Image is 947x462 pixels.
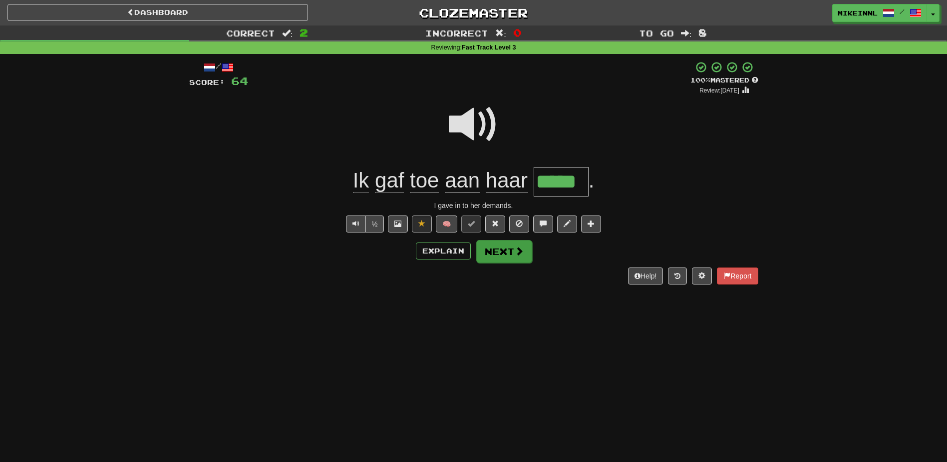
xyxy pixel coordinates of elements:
button: Discuss sentence (alt+u) [533,215,553,232]
span: Correct [226,28,275,38]
span: 2 [300,26,308,38]
span: 64 [231,74,248,87]
button: Reset to 0% Mastered (alt+r) [485,215,505,232]
button: Play sentence audio (ctl+space) [346,215,366,232]
span: aan [445,168,480,192]
button: Help! [628,267,663,284]
button: Round history (alt+y) [668,267,687,284]
span: : [495,29,506,37]
button: Edit sentence (alt+d) [557,215,577,232]
span: / [900,8,905,15]
span: MikeinNL [838,8,878,17]
span: toe [410,168,439,192]
span: Incorrect [425,28,488,38]
span: : [681,29,692,37]
button: Unfavorite sentence (alt+f) [412,215,432,232]
span: : [282,29,293,37]
small: Review: [DATE] [699,87,739,94]
span: gaf [375,168,404,192]
button: Show image (alt+x) [388,215,408,232]
div: Mastered [690,76,758,85]
button: 🧠 [436,215,457,232]
span: Score: [189,78,225,86]
button: Report [717,267,758,284]
button: Ignore sentence (alt+i) [509,215,529,232]
button: Set this sentence to 100% Mastered (alt+m) [461,215,481,232]
div: Text-to-speech controls [344,215,384,232]
button: Next [476,240,532,263]
span: . [589,168,595,192]
span: To go [639,28,674,38]
span: 100 % [690,76,710,84]
div: I gave in to her demands. [189,200,758,210]
span: haar [486,168,528,192]
div: / [189,61,248,73]
span: Ik [353,168,369,192]
a: Clozemaster [323,4,624,21]
a: MikeinNL / [832,4,927,22]
button: ½ [365,215,384,232]
strong: Fast Track Level 3 [462,44,516,51]
button: Add to collection (alt+a) [581,215,601,232]
button: Explain [416,242,471,259]
span: 8 [698,26,707,38]
a: Dashboard [7,4,308,21]
span: 0 [513,26,522,38]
